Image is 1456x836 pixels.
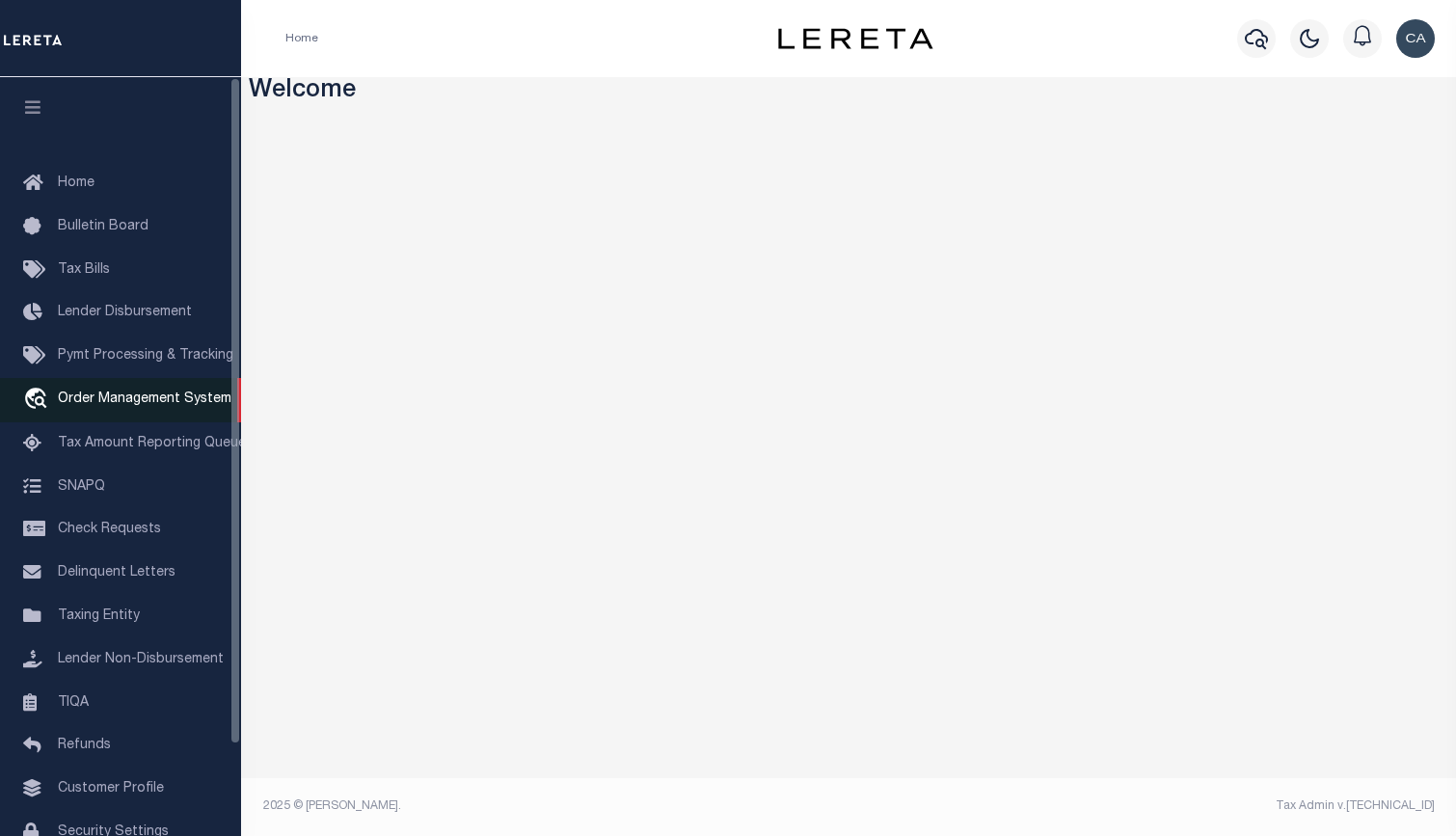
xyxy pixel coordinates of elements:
span: Customer Profile [58,782,164,796]
span: Lender Disbursement [58,306,192,319]
span: TIQA [58,695,89,709]
span: Lender Non-Disbursement [58,653,224,666]
span: Bulletin Board [58,220,148,233]
span: SNAPQ [58,479,105,493]
span: Pymt Processing & Tracking [58,349,233,363]
span: Tax Amount Reporting Queue [58,437,246,450]
span: Refunds [58,739,111,752]
i: travel_explore [23,388,54,413]
span: Taxing Entity [58,609,140,623]
div: 2025 © [PERSON_NAME]. [249,797,849,815]
span: Home [58,176,94,190]
div: Tax Admin v.[TECHNICAL_ID] [863,797,1435,815]
span: Check Requests [58,523,161,536]
h3: Welcome [249,77,1449,107]
span: Order Management System [58,392,231,406]
img: logo-dark.svg [778,28,932,49]
img: svg+xml;base64,PHN2ZyB4bWxucz0iaHR0cDovL3d3dy53My5vcmcvMjAwMC9zdmciIHBvaW50ZXItZXZlbnRzPSJub25lIi... [1396,19,1435,58]
span: Delinquent Letters [58,566,175,580]
span: Tax Bills [58,263,110,277]
li: Home [285,30,318,47]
